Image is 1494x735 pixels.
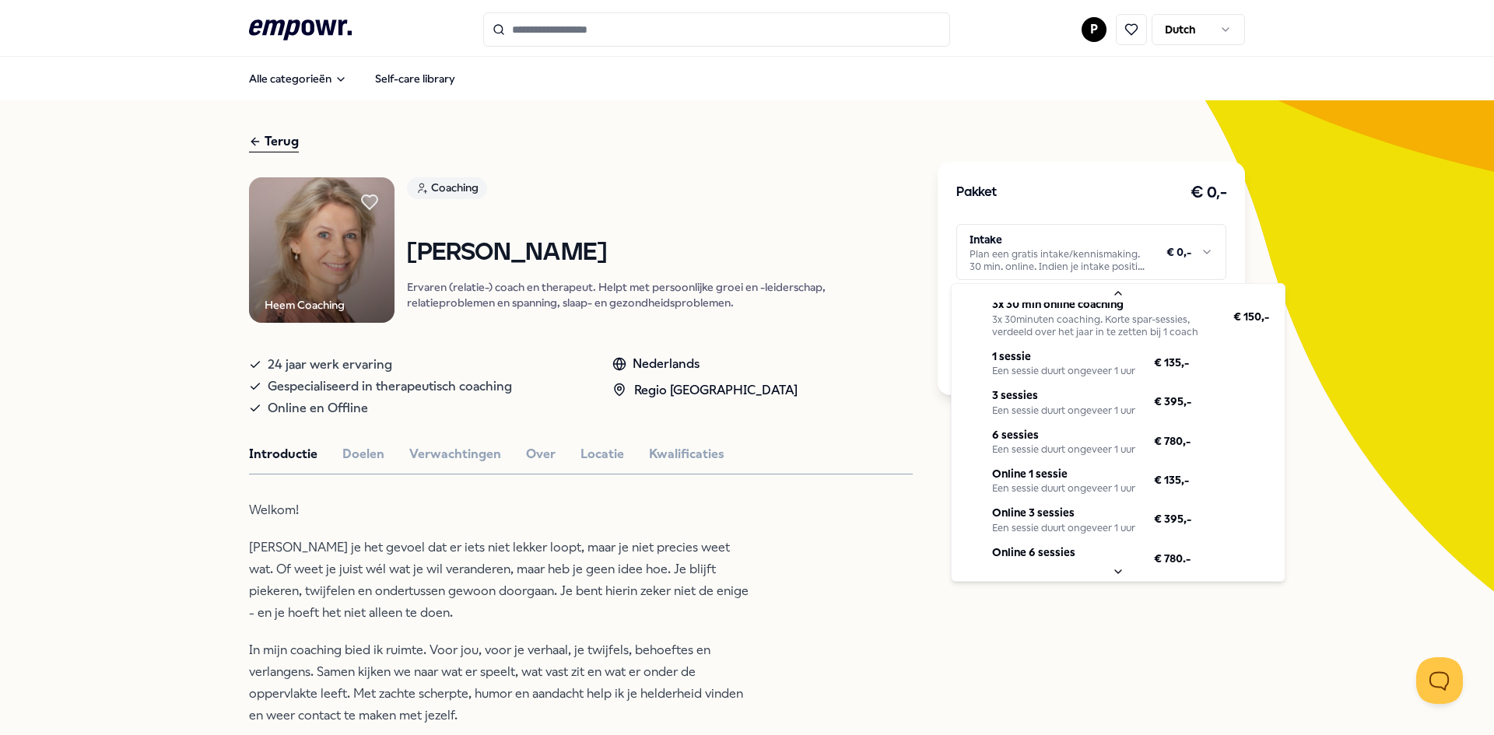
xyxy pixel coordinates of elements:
[1154,550,1191,567] span: € 780,-
[992,465,1135,482] p: Online 1 sessie
[992,561,1135,573] div: Een sessie duurt ongeveer 1 uur
[992,544,1135,561] p: Online 6 sessies
[1154,432,1191,450] span: € 780,-
[992,504,1135,521] p: Online 3 sessies
[992,522,1135,534] div: Een sessie duurt ongeveer 1 uur
[1154,393,1191,410] span: € 395,-
[1233,308,1269,325] span: € 150,-
[992,482,1135,495] div: Een sessie duurt ongeveer 1 uur
[992,443,1135,456] div: Een sessie duurt ongeveer 1 uur
[992,404,1135,417] div: Een sessie duurt ongeveer 1 uur
[992,426,1135,443] p: 6 sessies
[992,348,1135,365] p: 1 sessie
[992,296,1215,313] p: 3x 30 min online coaching
[992,387,1135,404] p: 3 sessies
[1154,354,1189,371] span: € 135,-
[992,365,1135,377] div: Een sessie duurt ongeveer 1 uur
[1154,471,1189,488] span: € 135,-
[1154,510,1191,527] span: € 395,-
[992,313,1215,338] div: 3x 30minuten coaching. Korte spar-sessies, verdeeld over het jaar in te zetten bij 1 coach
